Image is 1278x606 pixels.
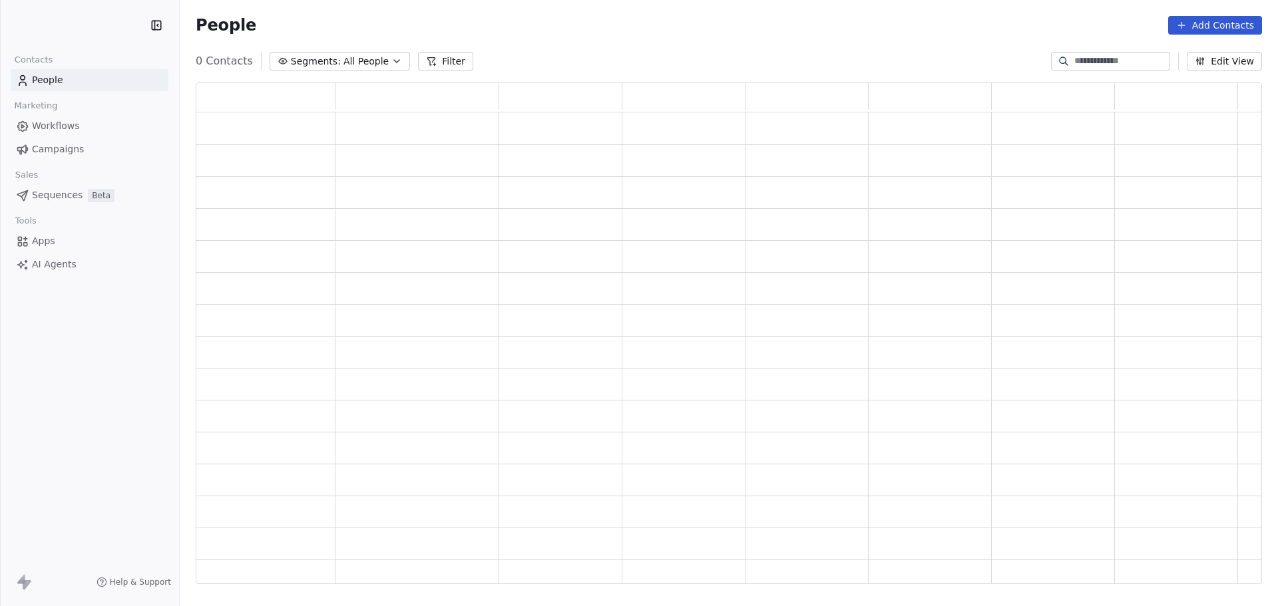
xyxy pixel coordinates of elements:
[32,119,80,133] span: Workflows
[9,165,44,185] span: Sales
[32,188,83,202] span: Sequences
[11,69,168,91] a: People
[1187,52,1262,71] button: Edit View
[9,96,63,116] span: Marketing
[343,55,389,69] span: All People
[1168,16,1262,35] button: Add Contacts
[32,257,77,271] span: AI Agents
[11,253,168,275] a: AI Agents
[88,189,114,202] span: Beta
[32,142,84,156] span: Campaigns
[11,184,168,206] a: SequencesBeta
[11,138,168,160] a: Campaigns
[9,50,59,70] span: Contacts
[32,73,63,87] span: People
[196,53,253,69] span: 0 Contacts
[9,211,42,231] span: Tools
[291,55,341,69] span: Segments:
[196,15,256,35] span: People
[32,234,55,248] span: Apps
[97,577,171,587] a: Help & Support
[11,230,168,252] a: Apps
[11,115,168,137] a: Workflows
[418,52,473,71] button: Filter
[110,577,171,587] span: Help & Support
